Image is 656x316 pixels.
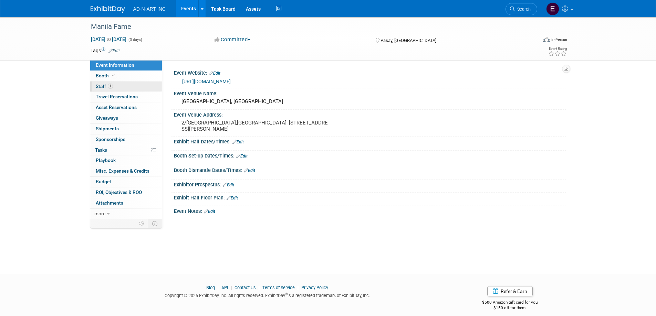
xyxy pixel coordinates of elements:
span: Pasay, [GEOGRAPHIC_DATA] [381,38,436,43]
a: Attachments [90,198,162,208]
sup: ® [285,292,288,296]
div: [GEOGRAPHIC_DATA], [GEOGRAPHIC_DATA] [179,96,561,107]
a: Edit [236,154,248,159]
a: Giveaways [90,113,162,123]
span: | [216,285,220,290]
a: Blog [206,285,215,290]
div: Event Venue Name: [174,88,566,97]
span: ROI, Objectives & ROO [96,189,142,195]
a: Contact Us [235,285,256,290]
a: Refer & Earn [487,286,533,296]
img: Eddy Ding [546,2,559,15]
a: ROI, Objectives & ROO [90,187,162,198]
span: Budget [96,179,111,184]
a: Edit [227,196,238,200]
img: ExhibitDay [91,6,125,13]
pre: 2/[GEOGRAPHIC_DATA],[GEOGRAPHIC_DATA], [STREET_ADDRESS][PERSON_NAME] [181,120,330,132]
a: Asset Reservations [90,102,162,113]
div: Event Notes: [174,206,566,215]
button: Committed [212,36,253,43]
div: Booth Dismantle Dates/Times: [174,165,566,174]
span: Attachments [96,200,123,206]
span: [DATE] [DATE] [91,36,127,42]
span: Giveaways [96,115,118,121]
a: Budget [90,177,162,187]
div: Event Format [497,36,568,46]
span: Asset Reservations [96,105,137,110]
a: Shipments [90,124,162,134]
a: Edit [204,209,215,214]
a: Privacy Policy [301,285,328,290]
span: Playbook [96,157,116,163]
div: Exhibitor Prospectus: [174,179,566,188]
a: Event Information [90,60,162,70]
span: Search [515,7,531,12]
div: Copyright © 2025 ExhibitDay, Inc. All rights reserved. ExhibitDay is a registered trademark of Ex... [91,291,445,299]
a: Tasks [90,145,162,155]
a: Sponsorships [90,134,162,145]
td: Toggle Event Tabs [148,219,162,228]
a: Edit [244,168,255,173]
span: (3 days) [128,37,142,42]
span: Tasks [95,147,107,153]
span: AD-N-ART INC [133,6,166,12]
span: Event Information [96,62,134,68]
td: Personalize Event Tab Strip [136,219,148,228]
span: Misc. Expenses & Credits [96,168,149,174]
div: Event Rating [548,47,567,51]
span: Staff [96,84,113,89]
a: Terms of Service [262,285,295,290]
a: Edit [108,48,120,53]
img: Format-Inperson.png [543,37,550,42]
a: API [221,285,228,290]
a: Edit [209,71,220,76]
span: | [296,285,300,290]
span: 1 [108,84,113,89]
span: Booth [96,73,117,78]
span: to [105,36,112,42]
a: Edit [232,140,244,144]
div: Event Venue Address: [174,110,566,118]
a: more [90,209,162,219]
div: $500 Amazon gift card for you, [455,295,566,311]
span: more [94,211,105,216]
td: Tags [91,47,120,54]
span: | [229,285,233,290]
div: Exhibit Hall Dates/Times: [174,137,566,145]
a: Edit [223,183,234,187]
a: [URL][DOMAIN_NAME] [182,79,231,84]
div: In-Person [551,37,567,42]
a: Staff1 [90,81,162,92]
i: Booth reservation complete [112,74,115,77]
a: Search [506,3,537,15]
a: Booth [90,71,162,81]
a: Misc. Expenses & Credits [90,166,162,176]
span: Travel Reservations [96,94,138,99]
div: Manila Fame [88,21,527,33]
a: Playbook [90,155,162,166]
div: $150 off for them. [455,305,566,311]
span: Shipments [96,126,119,131]
div: Booth Set-up Dates/Times: [174,151,566,160]
span: | [257,285,261,290]
span: Sponsorships [96,137,125,142]
div: Exhibit Hall Floor Plan: [174,193,566,201]
div: Event Website: [174,68,566,77]
a: Travel Reservations [90,92,162,102]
